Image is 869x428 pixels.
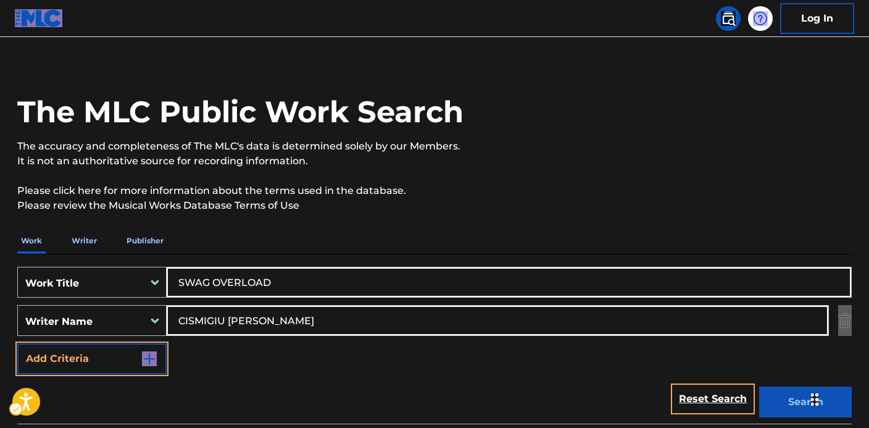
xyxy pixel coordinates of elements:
form: Search Form [17,267,852,424]
h1: The MLC Public Work Search [17,93,464,130]
button: Search [759,387,852,418]
a: Terms of Use [232,199,299,211]
img: help [753,11,768,26]
a: Reset Search [673,385,753,413]
p: Please for more information about the terms used in the database. [17,183,852,198]
div: Help [748,6,773,31]
img: Delete Criterion [838,305,852,336]
div: Writer Name [25,314,136,329]
p: Publisher [123,228,167,254]
img: 9d2ae6d4665cec9f34b9.svg [142,351,157,366]
div: Work Title [25,276,136,291]
p: It is not an authoritative source for recording information. [17,154,852,169]
iframe: Chat Widget [807,369,869,428]
p: The accuracy and completeness of The MLC's data is determined solely by our Members. [17,139,852,154]
div: Drag [811,381,818,418]
a: click here [53,185,101,196]
button: Add Criteria [17,343,167,374]
p: Work [17,228,46,254]
img: search [721,11,736,26]
a: Public Search [716,6,741,31]
img: MLC Logo [15,9,62,27]
a: Log In [780,3,854,34]
p: Please review the Musical Works Database [17,198,852,213]
p: Writer [68,228,101,254]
